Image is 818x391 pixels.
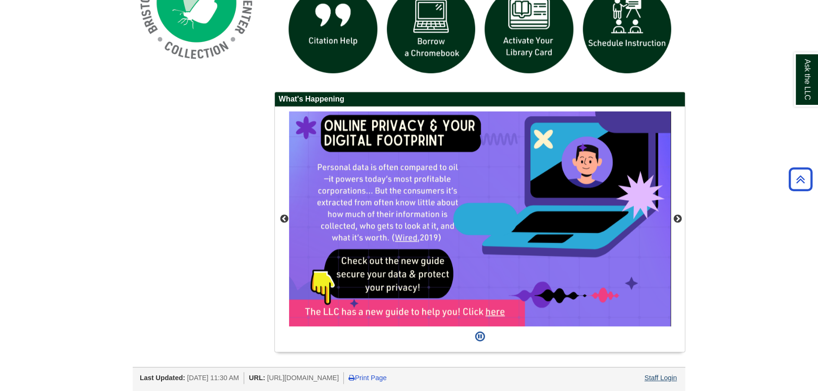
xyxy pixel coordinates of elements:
[267,374,339,382] span: [URL][DOMAIN_NAME]
[249,374,265,382] span: URL:
[275,92,685,107] h2: What's Happening
[785,173,816,186] a: Back to Top
[187,374,239,382] span: [DATE] 11:30 AM
[349,374,355,381] i: Print Page
[280,214,289,224] button: Previous
[644,374,677,382] a: Staff Login
[140,374,185,382] span: Last Updated:
[349,374,386,382] a: Print Page
[472,326,488,347] button: Pause
[673,214,682,224] button: Next
[289,111,671,326] div: This box contains rotating images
